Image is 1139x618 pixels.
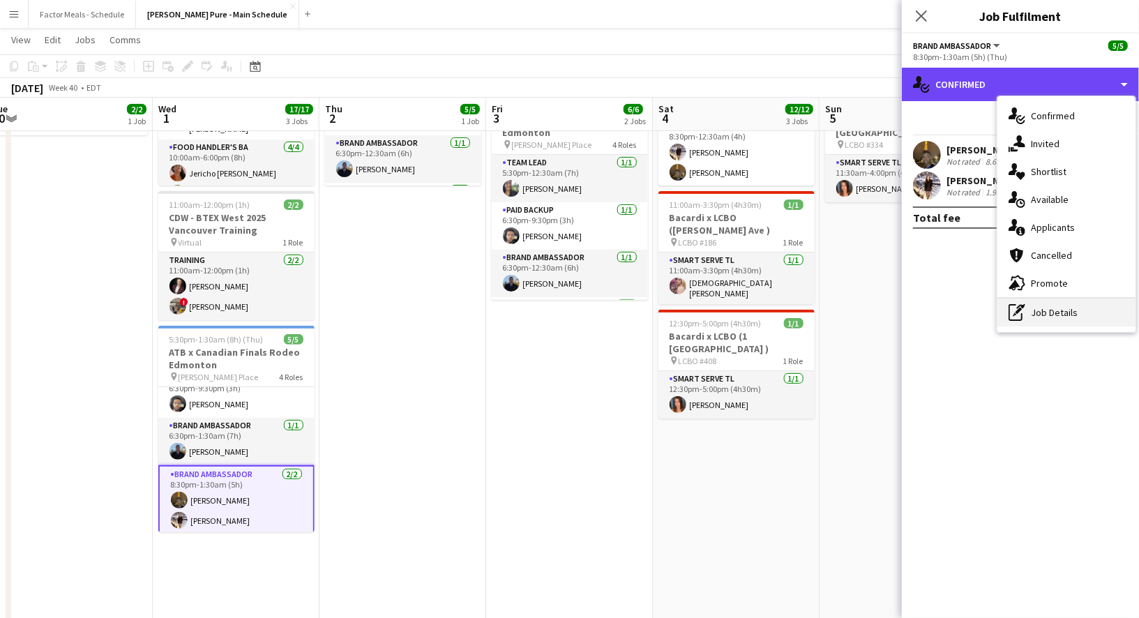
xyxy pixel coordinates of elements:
span: 12/12 [785,104,813,114]
span: View [11,33,31,46]
span: LCBO #186 [679,237,717,248]
button: Brand Ambassador [913,40,1002,51]
div: 2 Jobs [624,116,646,126]
span: 11:00am-3:30pm (4h30m) [670,199,762,210]
app-card-role: Smart Serve TL1/111:30am-4:00pm (4h30m)[PERSON_NAME] [825,155,981,202]
app-card-role: Brand Ambassador1/16:30pm-1:30am (7h)[PERSON_NAME] [158,418,315,465]
span: Comms [110,33,141,46]
app-job-card: 11:30am-4:00pm (4h30m)1/1Bacardi x LCBO ( [GEOGRAPHIC_DATA]) LCBO #3341 RoleSmart Serve TL1/111:3... [825,93,981,202]
span: 11:00am-12:00pm (1h) [169,199,250,210]
span: [PERSON_NAME] Place [179,372,259,382]
span: Wed [158,103,176,115]
h3: Job Fulfilment [902,7,1139,25]
span: 1/1 [784,318,804,329]
span: Jobs [75,33,96,46]
a: Jobs [69,31,101,49]
app-job-card: 11:00am-12:00pm (1h)2/2CDW - BTEX West 2025 Vancouver Training Virtual1 RoleTraining2/211:00am-12... [158,191,315,320]
app-card-role: Team Lead1/15:30pm-12:30am (7h)[PERSON_NAME] [492,155,648,202]
div: Total fee [913,211,960,225]
app-card-role: Brand Ambassador2/2 [325,183,481,250]
h3: Bacardi x LCBO (1 [GEOGRAPHIC_DATA] ) [658,330,815,355]
app-job-card: 11:00am-3:30pm (4h30m)1/1Bacardi x LCBO ([PERSON_NAME] Ave ) LCBO #1861 RoleSmart Serve TL1/111:0... [658,191,815,304]
div: 3 Jobs [286,116,312,126]
div: [PERSON_NAME] [946,144,1020,156]
span: 5 [823,110,842,126]
span: Brand Ambassador [913,40,991,51]
app-card-role: Brand Ambassador1/16:30pm-12:30am (6h)[PERSON_NAME] [492,250,648,297]
span: Applicants [1031,221,1075,234]
span: 1/1 [784,199,804,210]
span: 4 Roles [613,140,637,150]
app-card-role: Paid Backup1/16:30pm-9:30pm (3h)[PERSON_NAME] [492,202,648,250]
button: [PERSON_NAME] Pure - Main Schedule [136,1,299,28]
div: 1.9km [983,187,1010,197]
h3: ATB x Canadian Finals Rodeo Edmonton [158,346,315,371]
div: [PERSON_NAME] [946,174,1020,187]
span: Confirmed [1031,110,1075,122]
span: 1 [156,110,176,126]
span: Week 40 [46,82,81,93]
app-card-role: Smart Serve TL1/112:30pm-5:00pm (4h30m)[PERSON_NAME] [658,371,815,419]
div: Confirmed [902,68,1139,101]
span: 3 [490,110,503,126]
span: 4 [656,110,674,126]
span: Sat [658,103,674,115]
h3: CDW - BTEX West 2025 Vancouver Training [158,211,315,236]
span: Available [1031,193,1069,206]
div: [DATE] [11,81,43,95]
span: 1 Role [783,356,804,366]
span: Promote [1031,277,1068,289]
span: Thu [325,103,342,115]
span: 1 Role [283,237,303,248]
app-card-role: Brand Ambassador2/28:30pm-1:30am (5h)[PERSON_NAME][PERSON_NAME] [158,465,315,536]
span: 1 Role [783,237,804,248]
div: 8.6km [983,156,1010,167]
a: Edit [39,31,66,49]
app-job-card: 5:30pm-1:30am (8h) (Thu)5/5ATB x Canadian Finals Rodeo Edmonton [PERSON_NAME] Place4 RolesTeam Le... [158,326,315,532]
app-card-role: Brand Ambassador2/2 [492,297,648,365]
span: Fri [492,103,503,115]
span: 2/2 [284,199,303,210]
app-card-role: Training2/211:00am-12:00pm (1h)[PERSON_NAME]![PERSON_NAME] [158,253,315,320]
app-job-card: 5:30pm-12:30am (7h) (Sat)5/5ATB x Canadian Finals Rodeo Edmonton [PERSON_NAME] Place4 RolesTeam L... [492,93,648,300]
app-card-role: Brand Ambassador2/28:30pm-12:30am (4h)[PERSON_NAME][PERSON_NAME] [658,119,815,186]
app-job-card: 12:30pm-5:00pm (4h30m)1/1Bacardi x LCBO (1 [GEOGRAPHIC_DATA] ) LCBO #4081 RoleSmart Serve TL1/112... [658,310,815,419]
span: 5/5 [1108,40,1128,51]
span: 12:30pm-5:00pm (4h30m) [670,318,762,329]
div: 3 Jobs [786,116,813,126]
span: 5/5 [460,104,480,114]
span: 2 [323,110,342,126]
span: LCBO #334 [845,140,884,150]
span: 17/17 [285,104,313,114]
span: 2/2 [127,104,146,114]
div: 8:30pm-1:30am (5h) (Thu) [913,52,1128,62]
span: 5:30pm-1:30am (8h) (Thu) [169,334,264,345]
div: 1 Job [128,116,146,126]
span: Edit [45,33,61,46]
span: 6/6 [624,104,643,114]
span: Virtual [179,237,202,248]
span: Cancelled [1031,249,1072,262]
span: 4 Roles [280,372,303,382]
div: Not rated [946,156,983,167]
a: Comms [104,31,146,49]
app-card-role: Brand Ambassador1/16:30pm-12:30am (6h)[PERSON_NAME] [325,135,481,183]
span: [PERSON_NAME] Place [512,140,592,150]
app-card-role: Paid Backup1/16:30pm-9:30pm (3h)[PERSON_NAME] [158,370,315,418]
h3: Bacardi x LCBO ([PERSON_NAME] Ave ) [658,211,815,236]
div: EDT [86,82,101,93]
span: Invited [1031,137,1059,150]
span: Shortlist [1031,165,1066,178]
app-card-role: Smart Serve TL1/111:00am-3:30pm (4h30m)[DEMOGRAPHIC_DATA][PERSON_NAME] [658,253,815,304]
span: 5/5 [284,334,303,345]
span: ! [180,298,188,306]
div: 1 Job [461,116,479,126]
div: Not rated [946,187,983,197]
span: Sun [825,103,842,115]
button: Factor Meals - Schedule [29,1,136,28]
